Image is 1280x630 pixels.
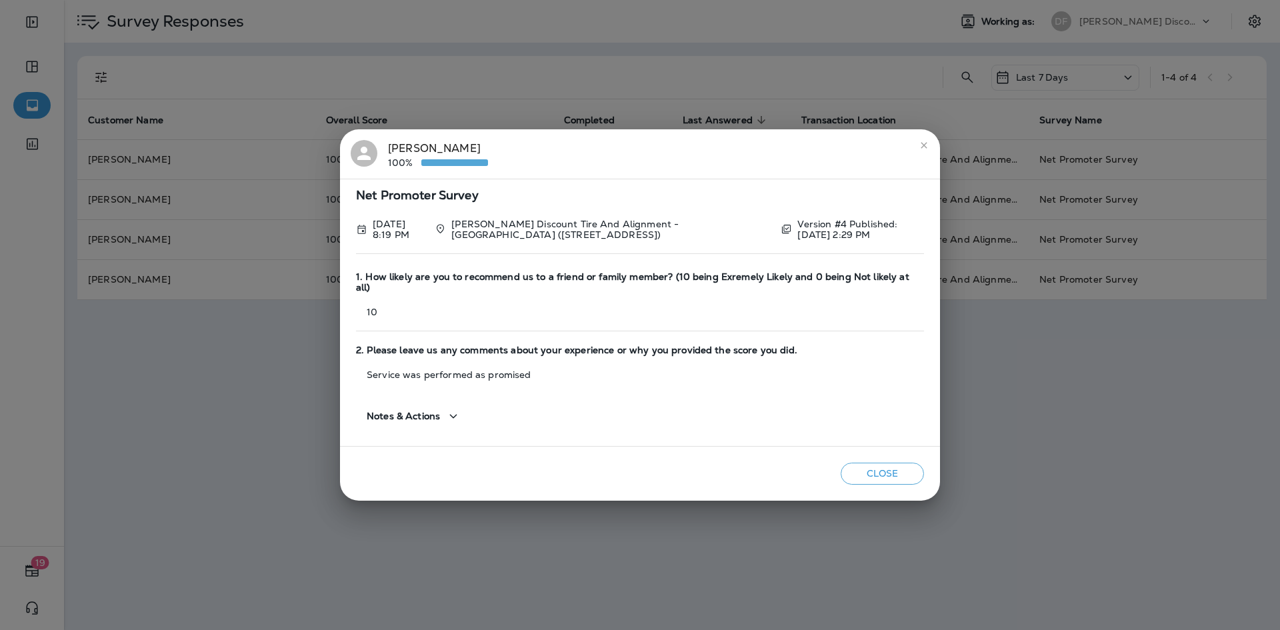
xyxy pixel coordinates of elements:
[451,219,770,240] p: [PERSON_NAME] Discount Tire And Alignment - [GEOGRAPHIC_DATA] ([STREET_ADDRESS])
[388,157,421,168] p: 100%
[841,463,924,485] button: Close
[367,411,440,422] span: Notes & Actions
[356,190,924,201] span: Net Promoter Survey
[356,369,924,380] p: Service was performed as promised
[356,307,924,317] p: 10
[913,135,935,156] button: close
[356,345,924,356] span: 2. Please leave us any comments about your experience or why you provided the score you did.
[373,219,424,240] p: Sep 26, 2025 8:19 PM
[356,271,924,294] span: 1. How likely are you to recommend us to a friend or family member? (10 being Exremely Likely and...
[356,397,472,435] button: Notes & Actions
[388,140,488,168] div: [PERSON_NAME]
[797,219,924,240] p: Version #4 Published: [DATE] 2:29 PM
